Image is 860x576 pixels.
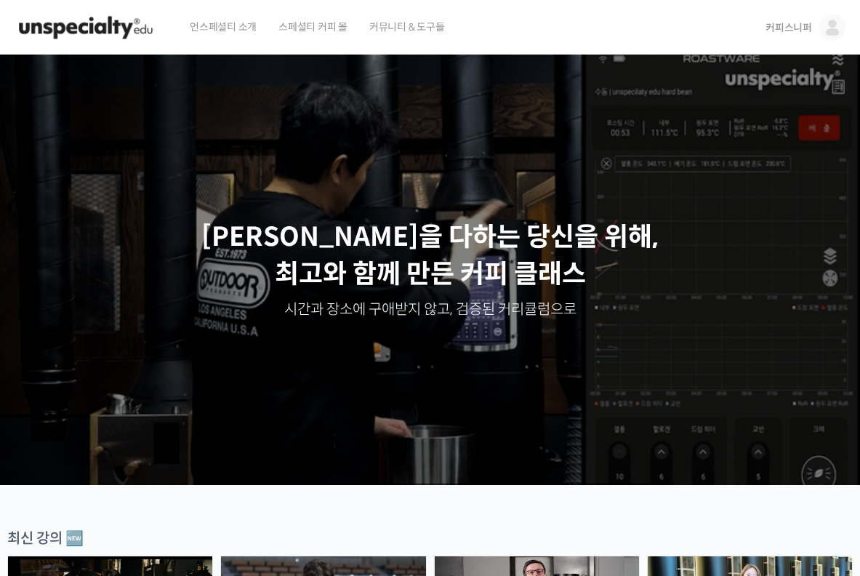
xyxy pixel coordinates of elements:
p: [PERSON_NAME]을 다하는 당신을 위해, 최고와 함께 만든 커피 클래스 [15,219,845,292]
p: 시간과 장소에 구애받지 않고, 검증된 커리큘럼으로 [15,300,845,320]
div: 최신 강의 🆕 [7,529,853,548]
span: 커피스니퍼 [765,21,812,34]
